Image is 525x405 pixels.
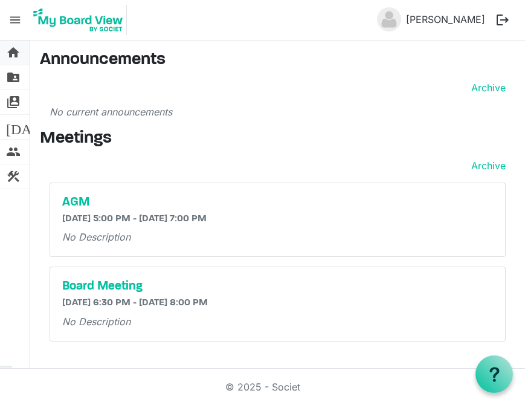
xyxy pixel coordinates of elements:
h6: [DATE] 6:30 PM - [DATE] 8:00 PM [62,297,493,309]
span: people [6,140,21,164]
p: No Description [62,230,493,244]
span: home [6,40,21,65]
a: [PERSON_NAME] [401,7,490,31]
h3: Meetings [40,129,515,149]
p: No current announcements [50,105,506,119]
span: menu [4,8,27,31]
a: Archive [466,80,506,95]
a: Archive [466,158,506,173]
a: AGM [62,195,493,210]
span: construction [6,164,21,189]
img: My Board View Logo [30,5,127,35]
h6: [DATE] 5:00 PM - [DATE] 7:00 PM [62,213,493,225]
p: No Description [62,314,493,329]
span: folder_shared [6,65,21,89]
span: switch_account [6,90,21,114]
a: Board Meeting [62,279,493,294]
a: My Board View Logo [30,5,132,35]
span: [DATE] [6,115,53,139]
a: © 2025 - Societ [225,381,300,393]
button: logout [490,7,515,33]
h3: Announcements [40,50,515,71]
img: no-profile-picture.svg [377,7,401,31]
